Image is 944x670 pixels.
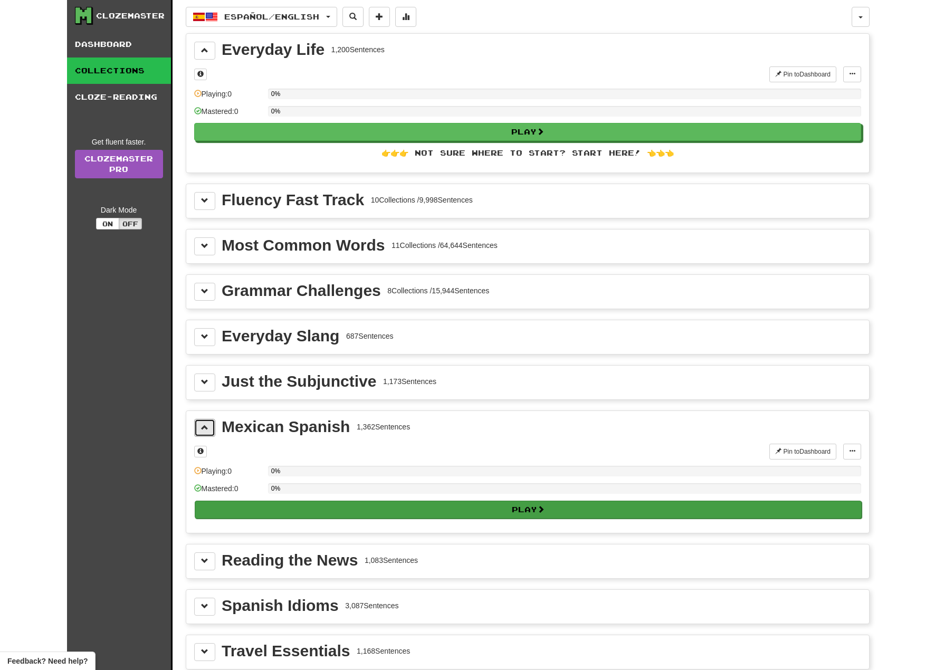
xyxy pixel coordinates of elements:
[186,7,337,27] button: Español/English
[222,283,381,299] div: Grammar Challenges
[75,137,163,147] div: Get fluent faster.
[395,7,416,27] button: More stats
[194,466,263,483] div: Playing: 0
[222,192,364,208] div: Fluency Fast Track
[357,422,410,432] div: 1,362 Sentences
[96,218,119,229] button: On
[224,12,319,21] span: Español / English
[392,240,498,251] div: 11 Collections / 64,644 Sentences
[7,656,88,666] span: Open feedback widget
[194,148,861,158] div: 👉👉👉 Not sure where to start? Start here! 👈👈👈
[96,11,165,21] div: Clozemaster
[222,552,358,568] div: Reading the News
[383,376,436,387] div: 1,173 Sentences
[67,31,171,58] a: Dashboard
[346,331,394,341] div: 687 Sentences
[769,444,836,460] button: Pin toDashboard
[194,123,861,141] button: Play
[119,218,142,229] button: Off
[369,7,390,27] button: Add sentence to collection
[769,66,836,82] button: Pin toDashboard
[345,600,398,611] div: 3,087 Sentences
[387,285,489,296] div: 8 Collections / 15,944 Sentences
[194,89,263,106] div: Playing: 0
[75,205,163,215] div: Dark Mode
[194,106,263,123] div: Mastered: 0
[357,646,410,656] div: 1,168 Sentences
[222,237,385,253] div: Most Common Words
[222,419,350,435] div: Mexican Spanish
[195,501,862,519] button: Play
[194,483,263,501] div: Mastered: 0
[371,195,473,205] div: 10 Collections / 9,998 Sentences
[342,7,364,27] button: Search sentences
[331,44,385,55] div: 1,200 Sentences
[75,150,163,178] a: ClozemasterPro
[365,555,418,566] div: 1,083 Sentences
[222,328,339,344] div: Everyday Slang
[222,598,339,614] div: Spanish Idioms
[67,58,171,84] a: Collections
[222,643,350,659] div: Travel Essentials
[222,374,376,389] div: Just the Subjunctive
[67,84,171,110] a: Cloze-Reading
[222,42,325,58] div: Everyday Life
